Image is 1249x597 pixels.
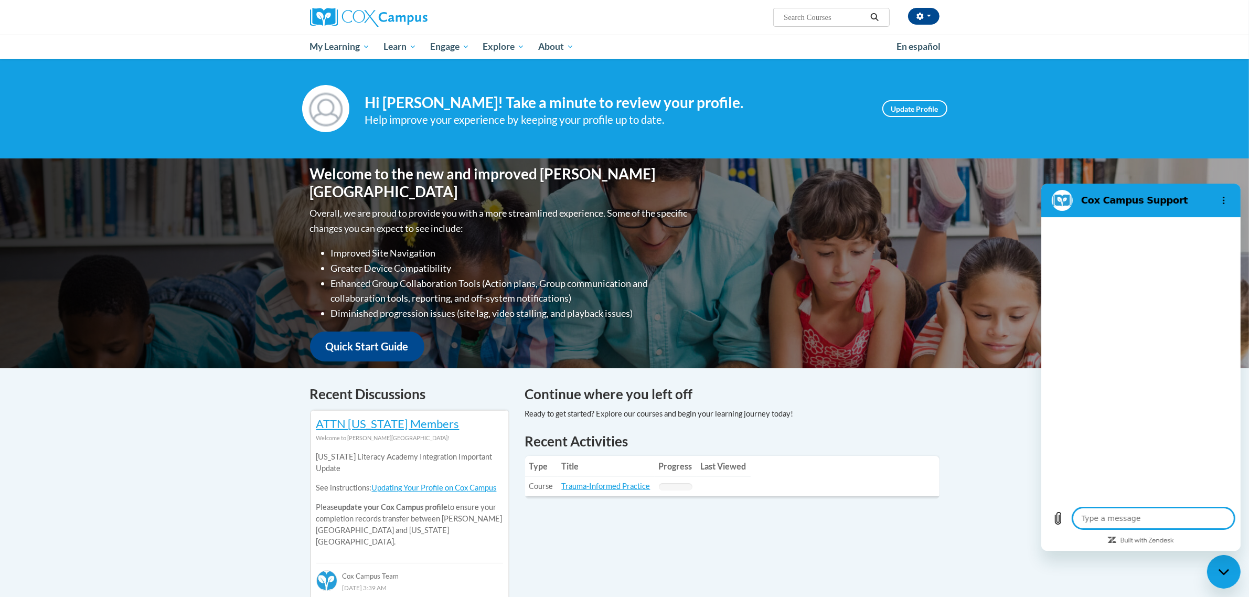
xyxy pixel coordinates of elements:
[1041,184,1241,551] iframe: Messaging window
[896,41,941,52] span: En español
[1207,555,1241,589] iframe: Button to launch messaging window, conversation in progress
[372,483,497,492] a: Updating Your Profile on Cox Campus
[383,40,417,53] span: Learn
[423,35,476,59] a: Engage
[310,206,690,236] p: Overall, we are proud to provide you with a more streamlined experience. Some of the specific cha...
[476,35,531,59] a: Explore
[303,35,377,59] a: My Learning
[365,94,867,112] h4: Hi [PERSON_NAME]! Take a minute to review your profile.
[316,417,460,431] a: ATTN [US_STATE] Members
[316,563,503,582] div: Cox Campus Team
[430,40,469,53] span: Engage
[483,40,525,53] span: Explore
[316,432,503,444] div: Welcome to [PERSON_NAME][GEOGRAPHIC_DATA]!
[783,11,867,24] input: Search Courses
[316,451,503,474] p: [US_STATE] Literacy Academy Integration Important Update
[302,85,349,132] img: Profile Image
[867,11,882,24] button: Search
[365,111,867,129] div: Help improve your experience by keeping your profile up to date.
[310,8,428,27] img: Cox Campus
[316,570,337,591] img: Cox Campus Team
[529,482,553,491] span: Course
[697,456,751,477] th: Last Viewed
[331,276,690,306] li: Enhanced Group Collaboration Tools (Action plans, Group communication and collaboration tools, re...
[331,246,690,261] li: Improved Site Navigation
[309,40,370,53] span: My Learning
[655,456,697,477] th: Progress
[310,384,509,404] h4: Recent Discussions
[331,306,690,321] li: Diminished progression issues (site lag, video stalling, and playback issues)
[377,35,423,59] a: Learn
[310,165,690,200] h1: Welcome to the new and improved [PERSON_NAME][GEOGRAPHIC_DATA]
[331,261,690,276] li: Greater Device Compatibility
[538,40,574,53] span: About
[316,482,503,494] p: See instructions:
[531,35,581,59] a: About
[525,384,940,404] h4: Continue where you left off
[558,456,655,477] th: Title
[562,482,650,491] a: Trauma-Informed Practice
[294,35,955,59] div: Main menu
[338,503,448,511] b: update your Cox Campus profile
[525,456,558,477] th: Type
[525,432,940,451] h1: Recent Activities
[310,332,424,361] a: Quick Start Guide
[882,100,947,117] a: Update Profile
[890,36,947,58] a: En español
[316,582,503,593] div: [DATE] 3:39 AM
[316,444,503,556] div: Please to ensure your completion records transfer between [PERSON_NAME][GEOGRAPHIC_DATA] and [US_...
[310,8,509,27] a: Cox Campus
[908,8,940,25] button: Account Settings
